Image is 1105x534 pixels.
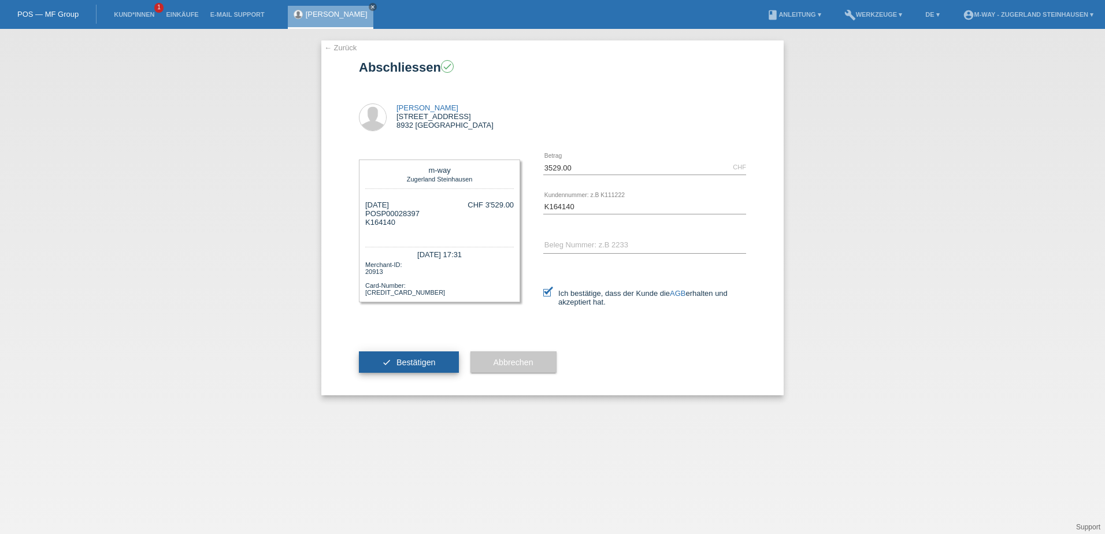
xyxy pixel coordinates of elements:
[369,3,377,11] a: close
[670,289,685,298] a: AGB
[761,11,826,18] a: bookAnleitung ▾
[324,43,357,52] a: ← Zurück
[844,9,856,21] i: build
[963,9,974,21] i: account_circle
[396,103,494,129] div: [STREET_ADDRESS] 8932 [GEOGRAPHIC_DATA]
[359,351,459,373] button: check Bestätigen
[160,11,204,18] a: Einkäufe
[205,11,270,18] a: E-Mail Support
[365,201,420,235] div: [DATE] POSP00028397
[382,358,391,367] i: check
[370,4,376,10] i: close
[365,218,395,227] span: K164140
[468,201,514,209] div: CHF 3'529.00
[957,11,1099,18] a: account_circlem-way - Zugerland Steinhausen ▾
[839,11,909,18] a: buildWerkzeuge ▾
[442,61,453,72] i: check
[108,11,160,18] a: Kund*innen
[470,351,557,373] button: Abbrechen
[1076,523,1100,531] a: Support
[368,166,511,175] div: m-way
[17,10,79,18] a: POS — MF Group
[396,103,458,112] a: [PERSON_NAME]
[919,11,945,18] a: DE ▾
[543,289,746,306] label: Ich bestätige, dass der Kunde die erhalten und akzeptiert hat.
[733,164,746,170] div: CHF
[368,175,511,183] div: Zugerland Steinhausen
[767,9,778,21] i: book
[396,358,436,367] span: Bestätigen
[154,3,164,13] span: 1
[494,358,533,367] span: Abbrechen
[365,260,514,296] div: Merchant-ID: 20913 Card-Number: [CREDIT_CARD_NUMBER]
[359,60,746,75] h1: Abschliessen
[306,10,368,18] a: [PERSON_NAME]
[365,247,514,260] div: [DATE] 17:31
